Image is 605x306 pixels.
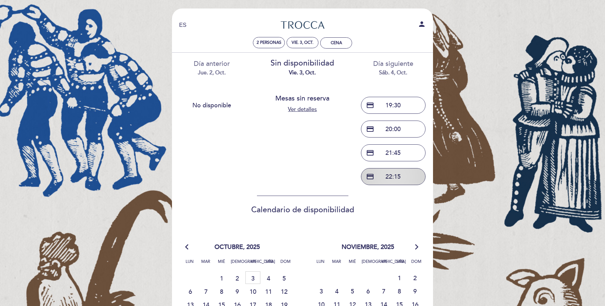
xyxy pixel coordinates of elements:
[183,285,198,298] span: 6
[251,205,354,215] span: Calendario de disponibilidad
[261,285,276,298] span: 11
[392,271,407,284] span: 1
[214,285,229,298] span: 8
[215,258,228,271] span: Mié
[346,258,359,271] span: Mié
[361,97,426,114] button: credit_card 19:30
[418,20,426,31] button: person
[183,258,196,271] span: Lun
[230,272,245,284] span: 2
[418,20,426,28] i: person
[366,101,374,109] span: credit_card
[408,271,422,284] span: 2
[277,285,292,298] span: 12
[366,125,374,133] span: credit_card
[279,258,292,271] span: Dom
[257,40,281,45] span: 2 personas
[288,106,317,113] a: Ver detalles
[410,258,423,271] span: Dom
[214,243,260,252] span: octubre, 2025
[361,121,426,138] button: credit_card 20:00
[314,258,327,271] span: Lun
[378,258,391,271] span: Vie
[271,58,334,68] span: Sin disponibilidad
[392,285,407,297] span: 8
[185,243,191,252] i: arrow_back_ios
[376,285,391,297] span: 7
[214,272,229,284] span: 1
[247,258,260,271] span: Vie
[231,258,244,271] span: [DEMOGRAPHIC_DATA]
[414,243,420,252] i: arrow_forward_ios
[292,40,313,45] div: vie. 3, oct.
[262,69,343,77] div: vie. 3, oct.
[361,168,426,185] button: credit_card 22:15
[179,97,244,114] button: No disponible
[267,94,338,104] div: Mesas sin reserva
[408,285,422,297] span: 9
[361,144,426,161] button: credit_card 21:45
[260,16,345,35] a: Trocca
[263,258,276,271] span: Sáb
[277,272,292,284] span: 5
[353,69,433,77] div: sáb. 4, oct.
[199,258,212,271] span: Mar
[330,258,343,271] span: Mar
[345,285,360,297] span: 5
[172,59,252,76] div: Día anterior
[314,285,329,297] span: 3
[261,272,276,284] span: 4
[198,285,213,298] span: 7
[172,69,252,77] div: jue. 2, oct.
[394,258,407,271] span: Sáb
[245,271,260,284] span: 3
[331,40,342,46] div: Cena
[361,285,376,297] span: 6
[353,59,433,76] div: Día siguiente
[342,243,394,252] span: noviembre, 2025
[366,149,374,157] span: credit_card
[366,173,374,181] span: credit_card
[245,285,260,298] span: 10
[329,285,344,297] span: 4
[362,258,375,271] span: [DEMOGRAPHIC_DATA]
[230,285,245,298] span: 9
